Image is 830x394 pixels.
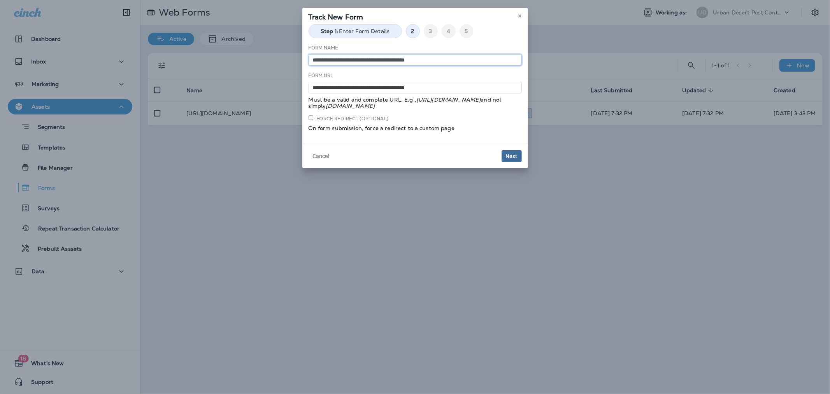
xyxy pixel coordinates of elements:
[302,8,528,24] div: Track New Form
[447,28,450,34] strong: 4
[411,28,414,34] strong: 2
[313,153,330,159] span: Cancel
[309,24,402,38] div: Enter Form Details
[309,125,522,131] div: On form submission, force a redirect to a custom page
[429,28,432,34] strong: 3
[416,96,481,103] em: [URL][DOMAIN_NAME]
[506,153,518,159] span: Next
[309,150,334,162] button: Cancel
[321,28,339,34] strong: Step 1:
[309,45,339,51] label: Form Name
[502,150,522,162] button: Next
[326,102,375,109] em: [DOMAIN_NAME]
[309,97,522,109] div: Must be a valid and complete URL. E.g., and not simply
[309,72,333,79] label: Form URL
[465,28,468,34] strong: 5
[309,115,388,122] label: Force Redirect (Optional)
[309,115,314,120] input: Force Redirect (Optional)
